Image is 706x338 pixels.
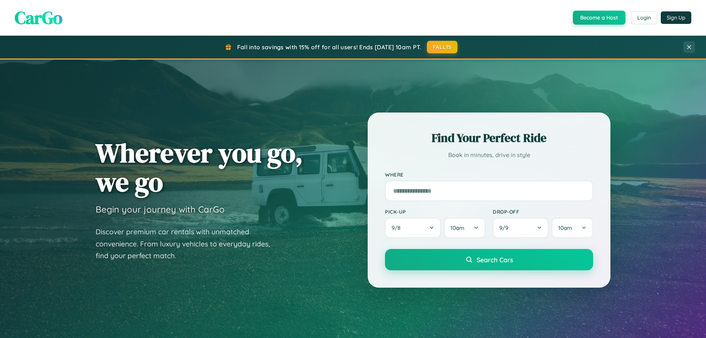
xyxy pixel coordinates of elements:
[427,41,458,53] button: FALL15
[237,43,421,51] span: Fall into savings with 15% off for all users! Ends [DATE] 10am PT.
[15,6,63,30] span: CarGo
[385,130,593,146] h2: Find Your Perfect Ride
[96,204,225,215] h3: Begin your journey with CarGo
[385,218,441,238] button: 9/8
[558,224,572,231] span: 10am
[96,138,303,196] h1: Wherever you go, we go
[661,11,691,24] button: Sign Up
[493,209,593,215] label: Drop-off
[385,209,485,215] label: Pick-up
[631,11,657,24] button: Login
[499,224,512,231] span: 9 / 9
[392,224,404,231] span: 9 / 8
[477,256,513,264] span: Search Cars
[444,218,485,238] button: 10am
[385,249,593,270] button: Search Cars
[450,224,464,231] span: 10am
[96,226,279,262] p: Discover premium car rentals with unmatched convenience. From luxury vehicles to everyday rides, ...
[385,150,593,160] p: Book in minutes, drive in style
[552,218,593,238] button: 10am
[573,11,625,25] button: Become a Host
[385,171,593,178] label: Where
[493,218,549,238] button: 9/9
